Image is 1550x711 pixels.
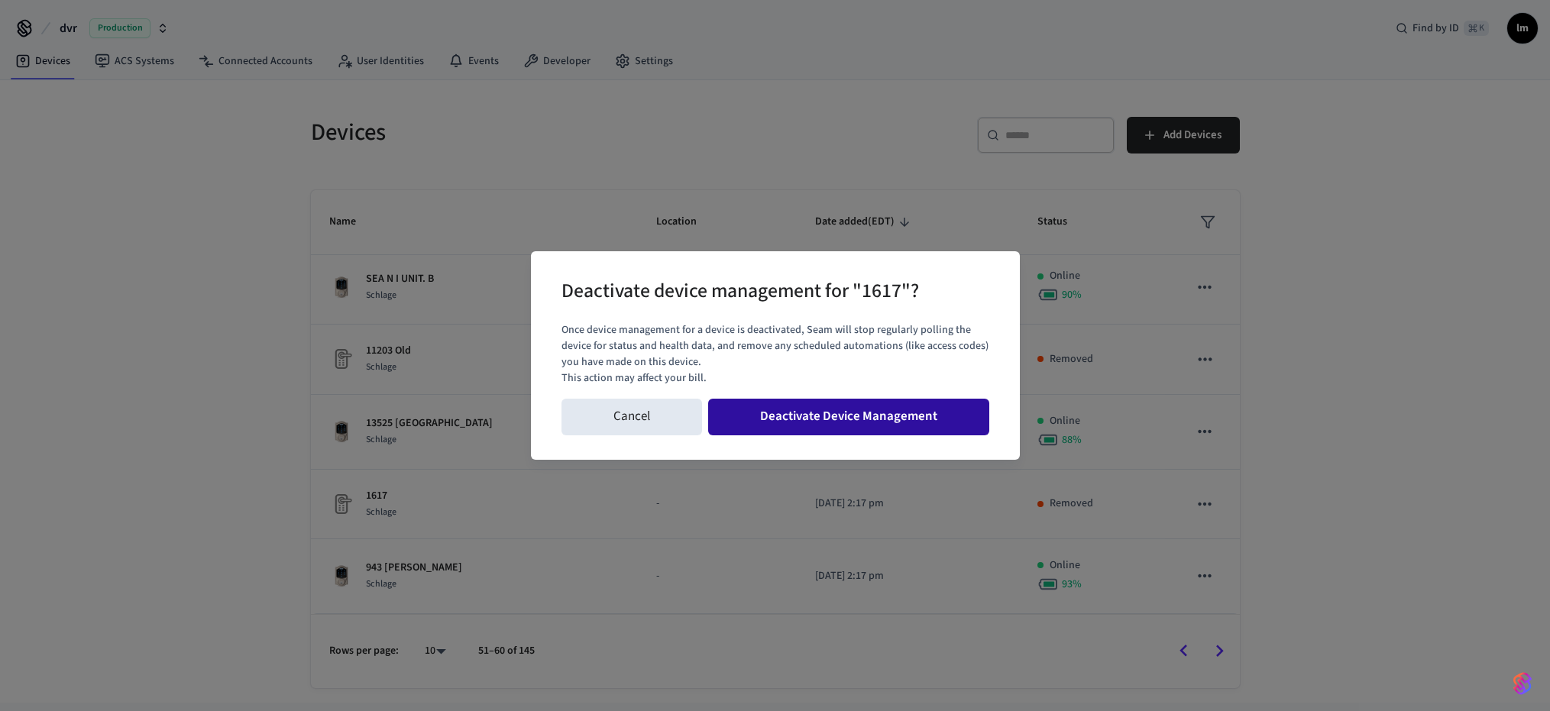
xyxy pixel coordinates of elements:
[708,399,989,435] button: Deactivate Device Management
[561,322,989,370] p: Once device management for a device is deactivated, Seam will stop regularly polling the device f...
[1513,671,1532,696] img: SeamLogoGradient.69752ec5.svg
[561,399,702,435] button: Cancel
[561,370,989,386] p: This action may affect your bill.
[561,270,919,316] h2: Deactivate device management for "1617"?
